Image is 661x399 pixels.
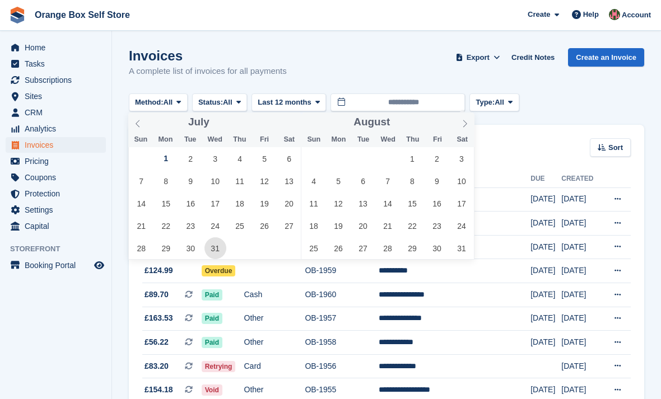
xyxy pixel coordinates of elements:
span: July 27, 2024 [278,215,300,237]
span: Type: [476,97,495,108]
td: [DATE] [530,212,561,236]
span: July 21, 2024 [131,215,152,237]
td: [DATE] [530,187,561,212]
span: Export [467,52,490,63]
td: OB-1960 [305,283,379,307]
span: Fri [425,136,450,143]
button: Export [453,48,502,67]
span: July 8, 2024 [155,170,177,192]
span: August 2, 2024 [426,148,448,170]
th: Due [530,170,561,188]
span: July 9, 2024 [180,170,202,192]
span: Thu [227,136,252,143]
td: [DATE] [561,354,601,378]
span: Paid [202,289,222,301]
a: menu [6,153,106,169]
span: August 9, 2024 [426,170,448,192]
span: July 26, 2024 [254,215,276,237]
span: August 3, 2024 [450,148,472,170]
td: [DATE] [530,283,561,307]
h1: Invoices [129,48,287,63]
span: Coupons [25,170,92,185]
td: Cash [244,283,305,307]
span: August 30, 2024 [426,237,448,259]
td: [DATE] [530,307,561,331]
span: August 28, 2024 [377,237,399,259]
span: Status: [198,97,223,108]
td: [DATE] [561,307,601,331]
img: David Clark [609,9,620,20]
a: Credit Notes [507,48,559,67]
span: £124.99 [145,265,173,276]
span: July 30, 2024 [180,237,202,259]
span: Tue [178,136,203,143]
span: August 31, 2024 [450,237,472,259]
span: Paid [202,337,222,348]
td: [DATE] [530,259,561,283]
button: Status: All [192,93,247,112]
span: August 16, 2024 [426,193,448,214]
a: menu [6,72,106,88]
a: menu [6,202,106,218]
span: Overdue [202,265,236,276]
span: July 22, 2024 [155,215,177,237]
span: Fri [252,136,277,143]
th: Created [561,170,601,188]
td: [DATE] [561,187,601,212]
span: August 29, 2024 [402,237,423,259]
a: Preview store [92,259,106,272]
span: August 11, 2024 [303,193,325,214]
span: Capital [25,218,92,234]
input: Year [390,116,425,128]
span: August 13, 2024 [352,193,374,214]
span: Sat [450,136,474,143]
span: Account [622,10,651,21]
span: August 8, 2024 [402,170,423,192]
span: Protection [25,186,92,201]
td: Other [244,331,305,355]
span: Method: [135,97,164,108]
span: July 11, 2024 [229,170,251,192]
span: July [188,117,210,128]
span: August 1, 2024 [402,148,423,170]
img: stora-icon-8386f47178a22dfd0bd8f6a31ec36ba5ce8667c1dd55bd0f319d3a0aa187defe.svg [9,7,26,24]
span: July 25, 2024 [229,215,251,237]
span: July 10, 2024 [204,170,226,192]
span: July 17, 2024 [204,193,226,214]
span: July 5, 2024 [254,148,276,170]
span: August 6, 2024 [352,170,374,192]
span: August 4, 2024 [303,170,325,192]
span: July 4, 2024 [229,148,251,170]
span: Pricing [25,153,92,169]
span: July 14, 2024 [131,193,152,214]
a: menu [6,257,106,273]
span: August 25, 2024 [303,237,325,259]
td: Card [244,354,305,378]
span: July 31, 2024 [204,237,226,259]
a: menu [6,40,106,55]
td: OB-1956 [305,354,379,378]
span: Sun [301,136,326,143]
span: July 18, 2024 [229,193,251,214]
span: Last 12 months [258,97,311,108]
span: July 2, 2024 [180,148,202,170]
span: £83.20 [145,360,169,372]
span: August 10, 2024 [450,170,472,192]
span: Create [528,9,550,20]
span: Wed [376,136,401,143]
span: July 24, 2024 [204,215,226,237]
td: [DATE] [561,212,601,236]
span: July 29, 2024 [155,237,177,259]
span: July 7, 2024 [131,170,152,192]
span: Paid [202,313,222,324]
span: August 15, 2024 [402,193,423,214]
span: August 22, 2024 [402,215,423,237]
span: Mon [326,136,351,143]
span: CRM [25,105,92,120]
a: menu [6,105,106,120]
span: All [223,97,232,108]
span: £56.22 [145,336,169,348]
span: Sites [25,88,92,104]
a: menu [6,170,106,185]
span: £163.53 [145,312,173,324]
